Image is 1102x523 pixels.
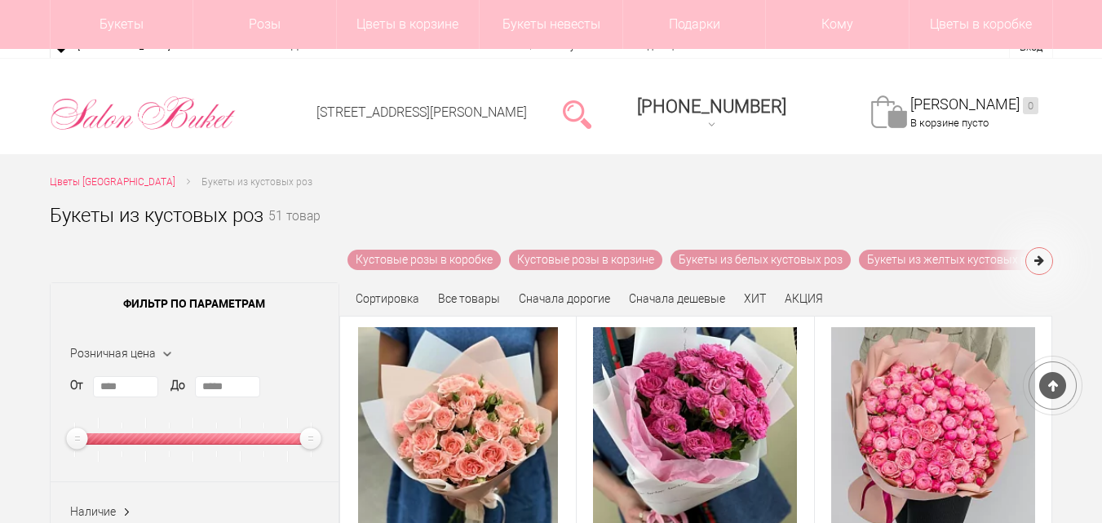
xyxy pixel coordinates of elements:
span: Розничная цена [70,347,156,360]
a: Сначала дешевые [629,292,725,305]
a: Букеты из белых кустовых роз [670,250,851,270]
span: Букеты из кустовых роз [201,176,312,188]
a: Сначала дорогие [519,292,610,305]
a: [STREET_ADDRESS][PERSON_NAME] [316,104,527,120]
small: 51 товар [268,211,321,250]
a: [PHONE_NUMBER] [627,91,796,137]
span: Цветы [GEOGRAPHIC_DATA] [50,176,175,188]
span: Фильтр по параметрам [51,283,339,324]
h1: Букеты из кустовых роз [50,201,263,230]
a: Все товары [438,292,500,305]
span: Наличие [70,505,116,518]
a: Цветы [GEOGRAPHIC_DATA] [50,174,175,191]
a: Кустовые розы в корзине [509,250,662,270]
a: Кустовые розы в коробке [347,250,501,270]
a: АКЦИЯ [785,292,823,305]
ins: 0 [1023,97,1038,114]
span: [PHONE_NUMBER] [637,96,786,117]
label: До [170,377,185,394]
img: Цветы Нижний Новгород [50,92,237,135]
span: Сортировка [356,292,419,305]
span: В корзине пусто [910,117,989,129]
a: Букеты из желтых кустовых роз [859,250,1047,270]
a: [PERSON_NAME] [910,95,1038,114]
a: ХИТ [744,292,766,305]
label: От [70,377,83,394]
